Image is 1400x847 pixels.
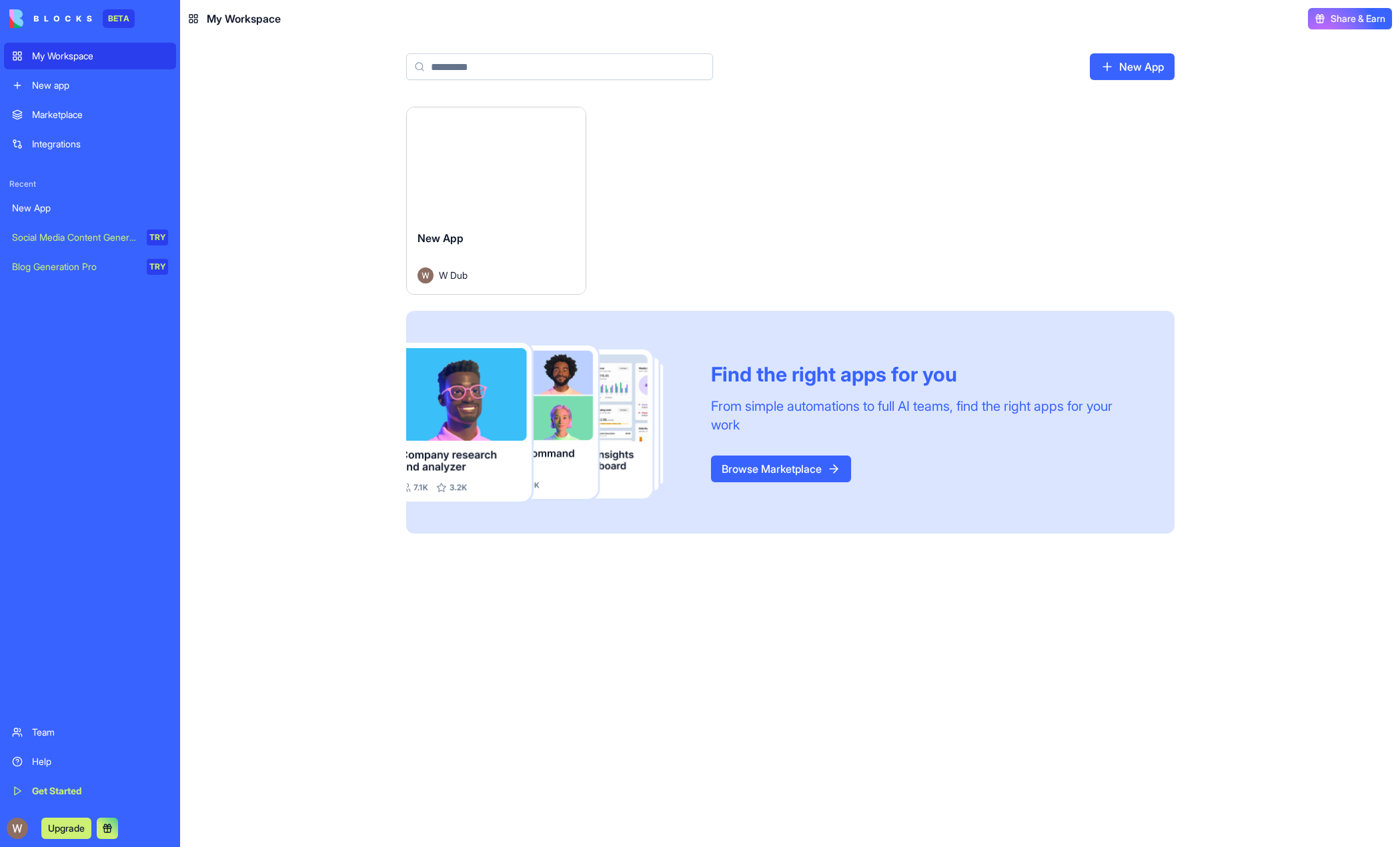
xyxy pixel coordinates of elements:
div: New app [32,79,168,92]
a: Marketplace [4,101,176,128]
span: W Dub [439,268,468,282]
a: Team [4,719,176,746]
a: Get Started [4,778,176,804]
a: Social Media Content GeneratorTRY [4,224,176,251]
a: Help [4,748,176,775]
a: Integrations [4,131,176,157]
div: BETA [103,9,135,28]
div: Integrations [32,137,168,151]
img: logo [9,9,92,28]
img: ACg8ocJ6kj_wgGJSYm9VtaC7o__rI_Dta_Rlduz_nnJixtpLo2JIaQ=s96-c [7,818,28,839]
div: TRY [147,259,168,275]
a: New app [4,72,176,99]
button: Upgrade [41,818,91,839]
a: BETA [9,9,135,28]
a: New AppAvatarW Dub [406,107,586,295]
span: New App [418,231,464,245]
span: Share & Earn [1331,12,1385,25]
a: New App [4,195,176,221]
span: My Workspace [207,11,281,27]
div: Social Media Content Generator [12,231,137,244]
img: Avatar [418,267,434,283]
div: Help [32,755,168,768]
button: Share & Earn [1308,8,1392,29]
div: My Workspace [32,49,168,63]
div: Find the right apps for you [711,362,1143,386]
a: Browse Marketplace [711,456,851,482]
div: New App [12,201,168,215]
div: TRY [147,229,168,245]
div: Team [32,726,168,739]
div: Blog Generation Pro [12,260,137,273]
div: From simple automations to full AI teams, find the right apps for your work [711,397,1143,434]
a: New App [1090,53,1175,80]
div: Marketplace [32,108,168,121]
a: Upgrade [41,821,91,834]
a: My Workspace [4,43,176,69]
span: Recent [4,179,176,189]
div: Get Started [32,784,168,798]
img: Frame_181_egmpey.png [406,343,690,502]
a: Blog Generation ProTRY [4,253,176,280]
